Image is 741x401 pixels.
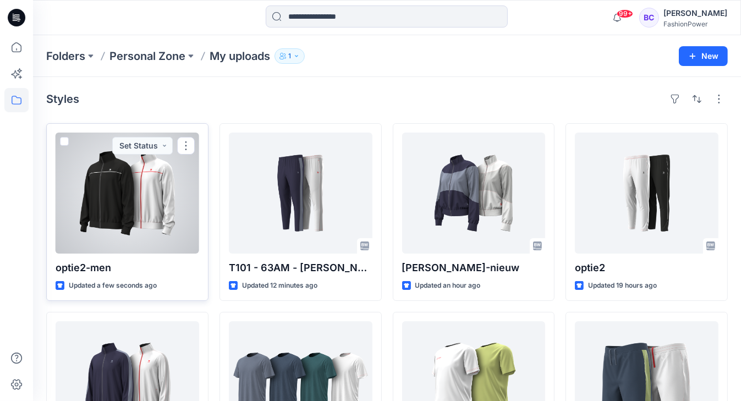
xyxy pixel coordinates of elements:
a: T101 - 63AM - Logan [229,133,372,254]
span: 99+ [617,9,633,18]
p: [PERSON_NAME]-nieuw [402,260,546,276]
p: My uploads [210,48,270,64]
p: Updated an hour ago [415,280,481,292]
div: [PERSON_NAME] [663,7,727,20]
p: Updated a few seconds ago [69,280,157,292]
a: optie2-men [56,133,199,254]
a: optie2 [575,133,718,254]
p: Updated 19 hours ago [588,280,657,292]
a: Lina-nieuw [402,133,546,254]
div: FashionPower [663,20,727,28]
div: BC [639,8,659,28]
p: 1 [288,50,291,62]
a: Folders [46,48,85,64]
p: Updated 12 minutes ago [242,280,317,292]
h4: Styles [46,92,79,106]
p: optie2-men [56,260,199,276]
a: Personal Zone [109,48,185,64]
button: 1 [275,48,305,64]
p: optie2 [575,260,718,276]
button: New [679,46,728,66]
p: T101 - 63AM - [PERSON_NAME] [229,260,372,276]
